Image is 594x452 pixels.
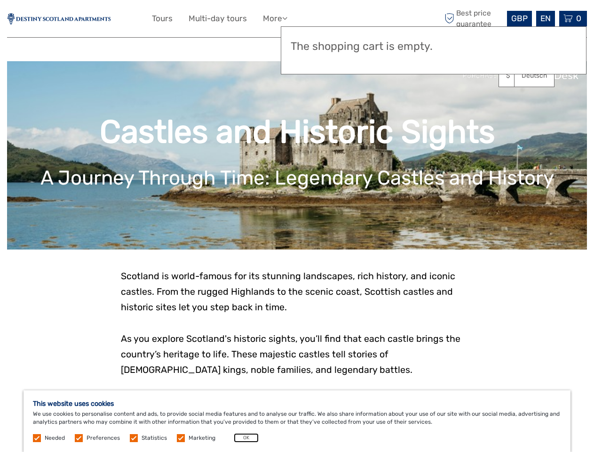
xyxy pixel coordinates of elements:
[189,12,247,25] a: Multi-day tours
[142,434,167,442] label: Statistics
[152,12,173,25] a: Tours
[263,12,287,25] a: More
[45,434,65,442] label: Needed
[291,40,577,53] h3: The shopping cart is empty.
[442,8,505,29] span: Best price guarantee
[462,68,580,83] img: PurchaseViaTourDeskwhite.png
[515,67,554,84] a: Deutsch
[234,433,259,443] button: OK
[121,271,455,313] span: Scotland is world-famous for its stunning landscapes, rich history, and iconic castles. From the ...
[33,400,561,408] h5: This website uses cookies
[7,13,111,24] img: 2586-5bdb998b-20c5-4af0-9f9c-ddee4a3bcf6d_logo_small.jpg
[21,166,573,190] h1: A Journey Through Time: Legendary Castles and History
[499,67,531,84] a: $
[24,390,570,452] div: We use cookies to personalise content and ads, to provide social media features and to analyse ou...
[87,434,120,442] label: Preferences
[189,434,215,442] label: Marketing
[536,11,555,26] div: EN
[575,14,583,23] span: 0
[21,113,573,151] h1: Castles and Historic Sights
[121,333,460,375] span: As you explore Scotland's historic sights, you’ll find that each castle brings the country’s heri...
[511,14,528,23] span: GBP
